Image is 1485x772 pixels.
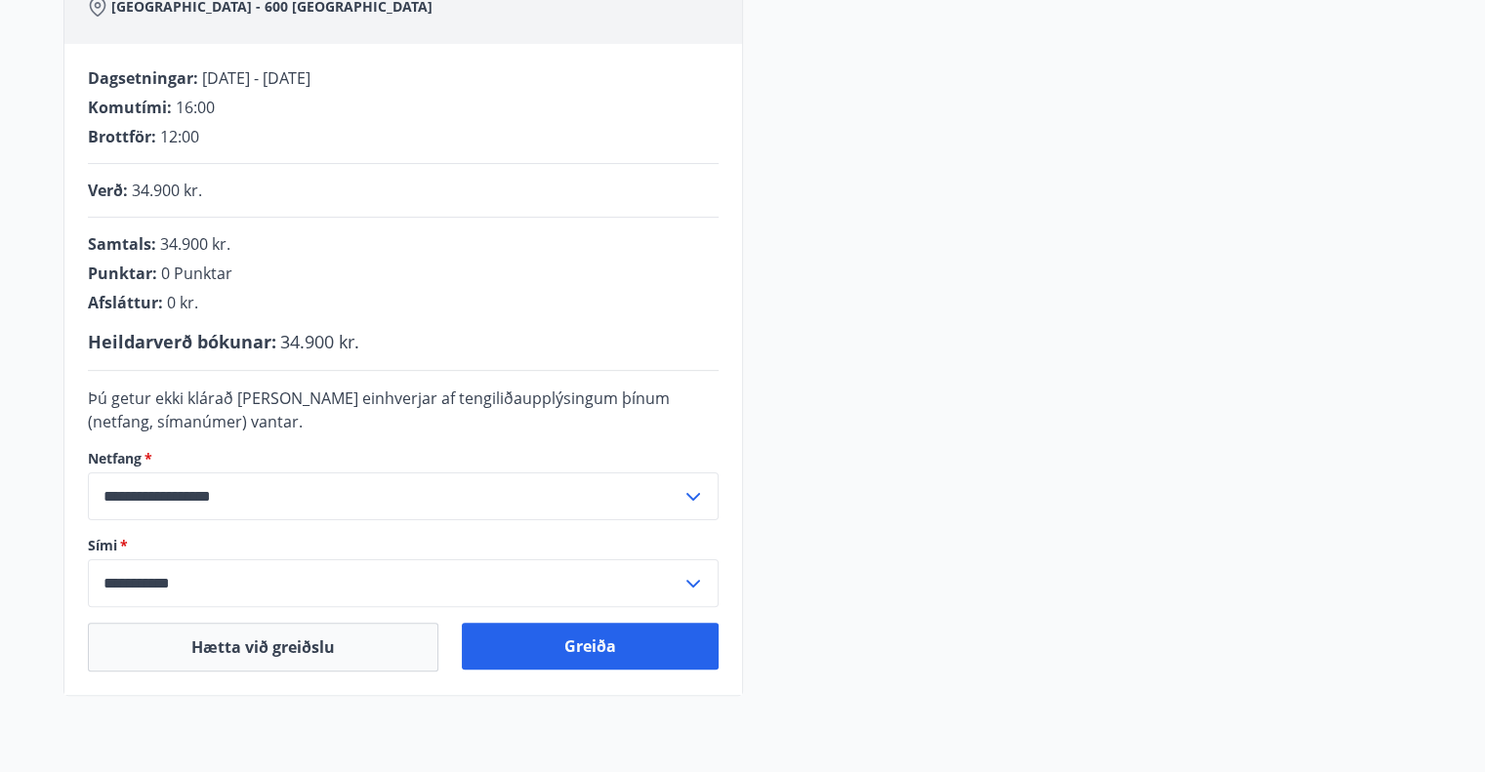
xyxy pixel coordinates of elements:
span: 34.900 kr. [132,180,202,201]
span: 0 kr. [167,292,198,313]
span: 12:00 [160,126,199,147]
label: Sími [88,536,719,555]
span: Samtals : [88,233,156,255]
span: Komutími : [88,97,172,118]
label: Netfang [88,449,719,468]
span: Heildarverð bókunar : [88,330,276,353]
span: Punktar : [88,263,157,284]
span: 34.900 kr. [280,330,359,353]
span: Brottför : [88,126,156,147]
span: [DATE] - [DATE] [202,67,310,89]
button: Greiða [462,623,719,670]
span: 16:00 [176,97,215,118]
span: Dagsetningar : [88,67,198,89]
span: 0 Punktar [161,263,232,284]
button: Hætta við greiðslu [88,623,438,671]
span: 34.900 kr. [160,233,230,255]
span: Verð : [88,180,128,201]
span: Afsláttur : [88,292,163,313]
span: Þú getur ekki klárað [PERSON_NAME] einhverjar af tengiliðaupplýsingum þínum (netfang, símanúmer) ... [88,387,670,432]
